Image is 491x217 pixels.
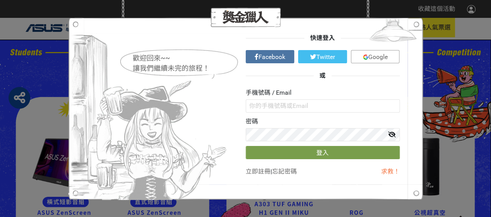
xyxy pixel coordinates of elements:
[246,117,258,126] label: 密碼
[314,72,331,79] span: 或
[246,146,400,159] button: 登入
[272,168,297,175] a: 忘記密碼
[246,99,400,113] input: 你的手機號碼或Email
[363,17,423,47] img: Light
[68,17,229,200] img: Hostess
[304,34,341,42] span: 快速登入
[363,54,368,60] img: icon_google.e274bc9.svg
[368,53,388,61] span: Google
[246,88,291,97] label: 手機號碼 / Email
[271,168,272,175] span: |
[246,168,271,175] a: 立即註冊
[133,63,239,74] div: 讓我們繼續未完的旅程！
[259,53,285,61] span: Facebook
[133,53,239,64] div: 歡迎回來~~
[381,168,399,175] a: 求救！
[316,53,335,61] span: Twitter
